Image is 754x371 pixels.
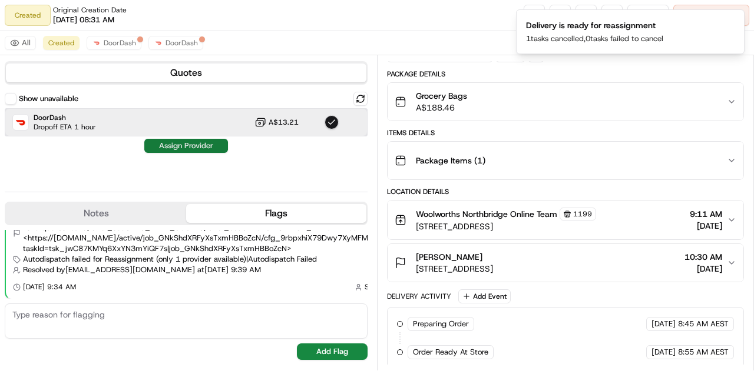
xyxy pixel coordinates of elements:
span: [DATE] 9:34 AM [23,282,76,292]
div: Delivery Activity [387,292,451,301]
span: Creation message: Failed auto-dispatch (reliability_score_h3): No provider satisfied requirements... [23,212,389,254]
span: 8:55 AM AEST [678,347,729,357]
span: Resolved by [EMAIL_ADDRESS][DOMAIN_NAME] [23,265,195,275]
span: A$13.21 [269,118,299,127]
span: [DATE] [690,220,722,232]
span: A$188.46 [416,102,467,113]
button: Assign Provider [144,139,228,153]
button: Package Items (1) [388,142,743,179]
span: DoorDash [104,38,136,48]
span: 9:11 AM [690,208,722,220]
button: Woolworths Northbridge Online Team1199[STREET_ADDRESS]9:11 AM[DATE] [388,200,743,239]
span: Grocery Bags [416,90,467,102]
div: Delivery is ready for reassignment [526,19,663,31]
span: Order Ready At Store [413,347,488,357]
button: DoorDash [148,36,203,50]
span: Package Items ( 1 ) [416,155,485,166]
button: Add Event [458,289,511,303]
p: 1 tasks cancelled, 0 tasks failed to cancel [526,34,663,44]
img: doordash_logo_v2.png [92,38,101,48]
button: Add Flag [297,343,368,360]
img: DoorDash [13,115,28,130]
span: [STREET_ADDRESS] [416,220,596,232]
span: [PERSON_NAME] [416,251,482,263]
span: 10:30 AM [684,251,722,263]
span: Created [48,38,74,48]
span: Autodispatch failed for Reassignment (only 1 provider available) | Autodispatch Failed [23,254,317,265]
span: System [365,282,389,292]
button: Notes [6,204,186,223]
span: [DATE] [652,347,676,357]
span: [DATE] [652,319,676,329]
button: Flags [186,204,366,223]
button: [PERSON_NAME][STREET_ADDRESS]10:30 AM[DATE] [388,244,743,282]
span: [DATE] 08:31 AM [53,15,114,25]
span: [STREET_ADDRESS] [416,263,493,275]
span: Dropoff ETA 1 hour [34,122,96,132]
label: Show unavailable [19,93,78,104]
button: DoorDash [87,36,141,50]
button: All [5,36,36,50]
span: 8:45 AM AEST [678,319,729,329]
button: A$13.21 [254,116,299,128]
span: Preparing Order [413,319,469,329]
button: Grocery BagsA$188.46 [388,83,743,121]
div: Items Details [387,128,744,138]
span: DoorDash [166,38,198,48]
img: doordash_logo_v2.png [154,38,163,48]
button: Created [43,36,80,50]
span: [DATE] [684,263,722,275]
span: DoorDash [34,113,96,122]
div: Location Details [387,187,744,196]
span: Original Creation Date [53,5,127,15]
button: Quotes [6,63,366,82]
span: 1199 [573,209,592,219]
div: Package Details [387,69,744,79]
span: at [DATE] 9:39 AM [197,265,261,275]
span: Woolworths Northbridge Online Team [416,208,557,220]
